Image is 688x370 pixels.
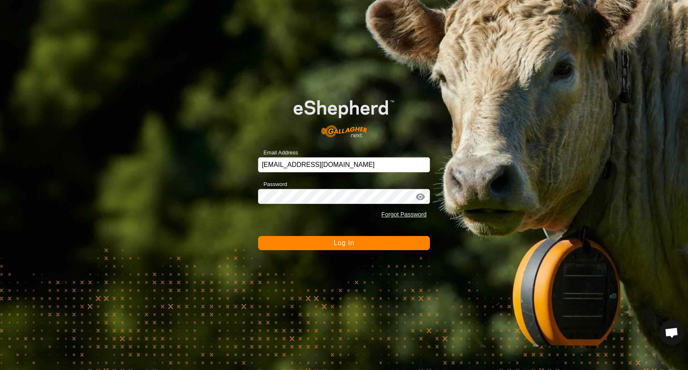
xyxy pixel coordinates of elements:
[258,180,287,189] label: Password
[381,211,427,218] a: Forgot Password
[258,149,298,157] label: Email Address
[659,320,684,345] div: Open chat
[258,236,430,250] button: Log In
[258,157,430,172] input: Email Address
[334,239,354,246] span: Log In
[275,86,413,144] img: E-shepherd Logo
